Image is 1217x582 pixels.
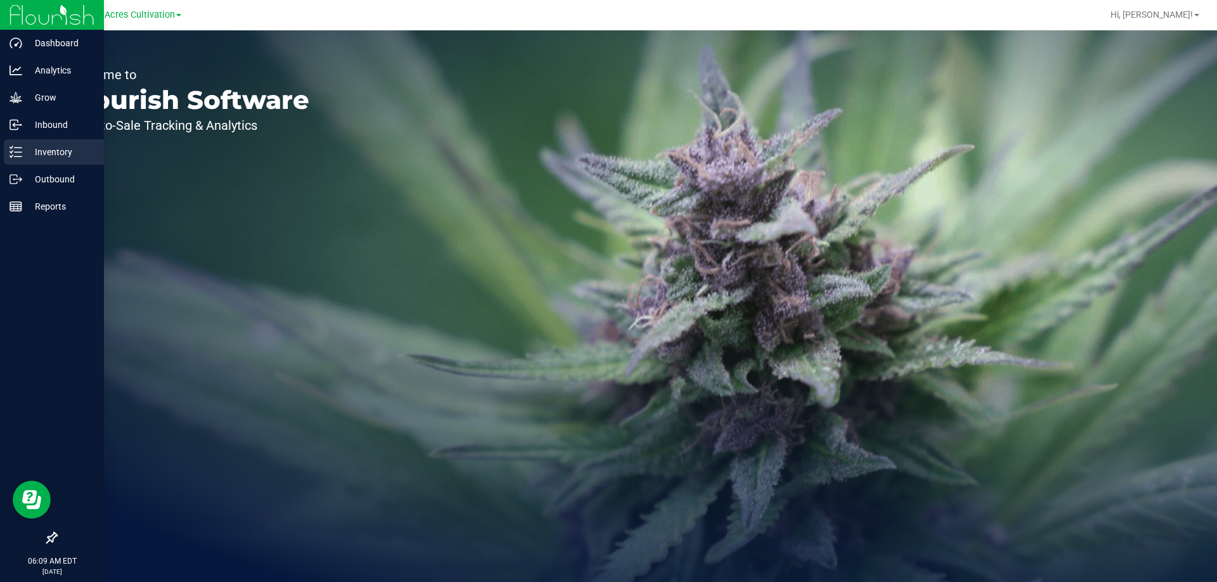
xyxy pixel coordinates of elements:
[10,91,22,104] inline-svg: Grow
[22,144,98,160] p: Inventory
[22,35,98,51] p: Dashboard
[22,63,98,78] p: Analytics
[22,199,98,214] p: Reports
[68,119,309,132] p: Seed-to-Sale Tracking & Analytics
[1111,9,1193,20] span: Hi, [PERSON_NAME]!
[13,481,51,519] iframe: Resource center
[10,146,22,158] inline-svg: Inventory
[22,90,98,105] p: Grow
[10,64,22,77] inline-svg: Analytics
[68,87,309,113] p: Flourish Software
[6,555,98,567] p: 06:09 AM EDT
[10,118,22,131] inline-svg: Inbound
[10,200,22,213] inline-svg: Reports
[10,173,22,186] inline-svg: Outbound
[22,172,98,187] p: Outbound
[22,117,98,132] p: Inbound
[68,68,309,81] p: Welcome to
[10,37,22,49] inline-svg: Dashboard
[6,567,98,576] p: [DATE]
[77,9,175,20] span: Green Acres Cultivation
